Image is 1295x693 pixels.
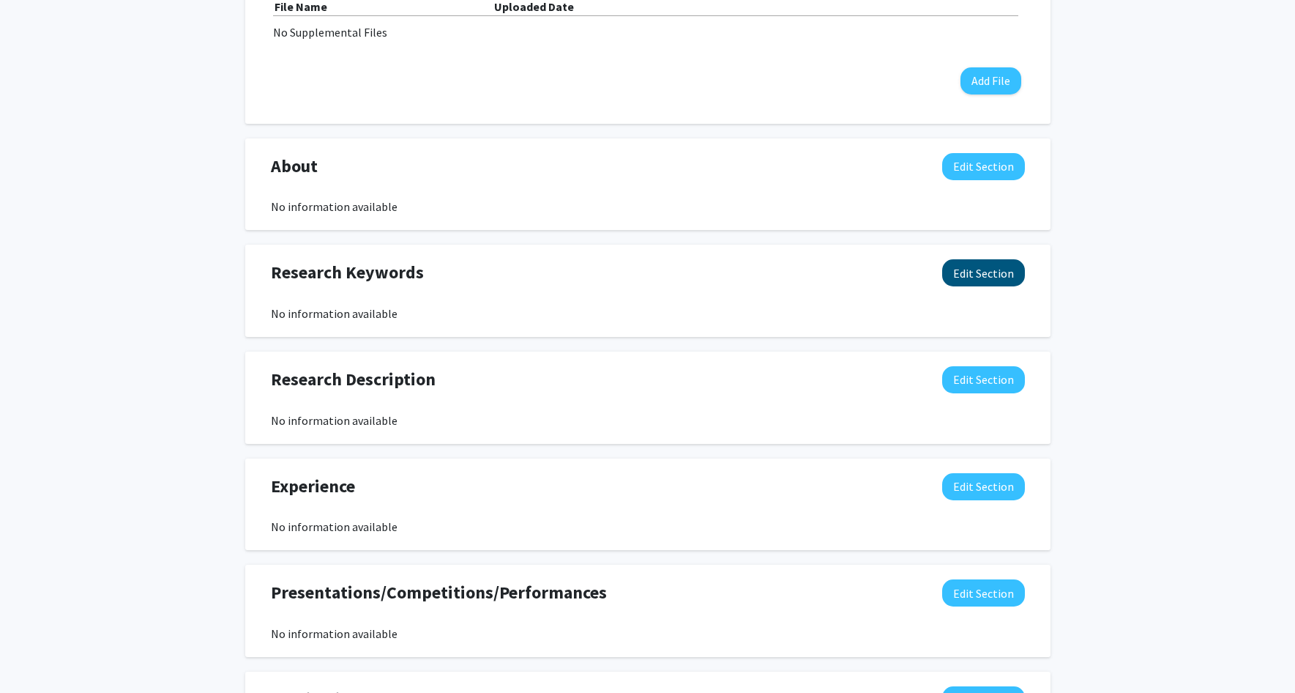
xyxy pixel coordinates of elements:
div: No information available [271,412,1025,429]
span: Research Description [271,366,436,393]
iframe: Chat [11,627,62,682]
button: Edit Research Keywords [942,259,1025,286]
button: Add File [960,67,1021,94]
span: About [271,153,318,179]
div: No information available [271,305,1025,322]
div: No information available [271,198,1025,215]
span: Experience [271,473,355,500]
button: Edit About [942,153,1025,180]
div: No Supplemental Files [273,23,1023,41]
div: No information available [271,518,1025,535]
button: Edit Research Description [942,366,1025,393]
span: Research Keywords [271,259,424,286]
div: No information available [271,625,1025,642]
button: Edit Presentations/Competitions/Performances [942,579,1025,607]
button: Edit Experience [942,473,1025,500]
span: Presentations/Competitions/Performances [271,579,607,606]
